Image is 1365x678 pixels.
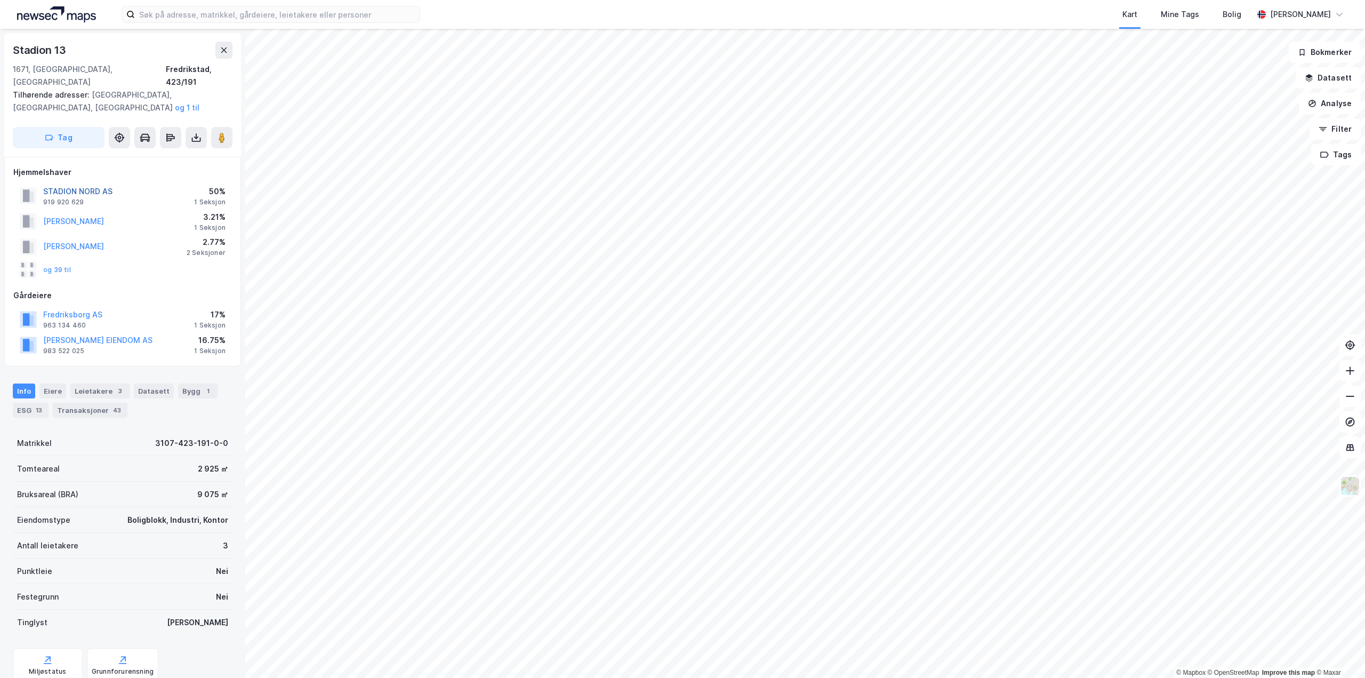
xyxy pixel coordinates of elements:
div: [PERSON_NAME] [167,616,228,629]
span: Tilhørende adresser: [13,90,92,99]
a: Improve this map [1262,669,1315,676]
input: Søk på adresse, matrikkel, gårdeiere, leietakere eller personer [135,6,420,22]
div: [PERSON_NAME] [1270,8,1331,21]
img: Z [1340,476,1360,496]
button: Analyse [1299,93,1361,114]
div: Eiere [39,384,66,398]
div: 2.77% [187,236,226,249]
div: Stadion 13 [13,42,68,59]
div: Bygg [178,384,218,398]
div: 2 925 ㎡ [198,462,228,475]
div: 983 522 025 [43,347,84,355]
div: 50% [194,185,226,198]
div: 9 075 ㎡ [197,488,228,501]
div: Punktleie [17,565,52,578]
div: 17% [194,308,226,321]
div: Bruksareal (BRA) [17,488,78,501]
img: logo.a4113a55bc3d86da70a041830d287a7e.svg [17,6,96,22]
button: Tags [1311,144,1361,165]
div: Leietakere [70,384,130,398]
div: 919 920 629 [43,198,84,206]
div: Nei [216,591,228,603]
div: 1 Seksjon [194,321,226,330]
div: Boligblokk, Industri, Kontor [127,514,228,527]
div: Info [13,384,35,398]
div: Miljøstatus [29,667,66,676]
div: Fredrikstad, 423/191 [166,63,232,89]
div: 1671, [GEOGRAPHIC_DATA], [GEOGRAPHIC_DATA] [13,63,166,89]
div: Tinglyst [17,616,47,629]
button: Filter [1310,118,1361,140]
button: Datasett [1296,67,1361,89]
div: Grunnforurensning [92,667,154,676]
div: 1 Seksjon [194,347,226,355]
div: Tomteareal [17,462,60,475]
button: Tag [13,127,105,148]
div: Antall leietakere [17,539,78,552]
div: Hjemmelshaver [13,166,232,179]
div: Mine Tags [1161,8,1199,21]
div: 1 Seksjon [194,224,226,232]
div: 2 Seksjoner [187,249,226,257]
div: 963 134 460 [43,321,86,330]
div: ESG [13,403,49,418]
div: 16.75% [194,334,226,347]
div: Kart [1122,8,1137,21]
div: Gårdeiere [13,289,232,302]
div: 3.21% [194,211,226,224]
div: 3107-423-191-0-0 [155,437,228,450]
div: 3 [115,386,125,396]
div: Matrikkel [17,437,52,450]
div: 3 [223,539,228,552]
div: Transaksjoner [53,403,127,418]
button: Bokmerker [1289,42,1361,63]
div: 13 [34,405,44,416]
div: Festegrunn [17,591,59,603]
div: Datasett [134,384,174,398]
a: Mapbox [1176,669,1206,676]
iframe: Chat Widget [1312,627,1365,678]
div: Nei [216,565,228,578]
div: 43 [111,405,123,416]
div: Bolig [1223,8,1241,21]
a: OpenStreetMap [1208,669,1259,676]
div: Eiendomstype [17,514,70,527]
div: [GEOGRAPHIC_DATA], [GEOGRAPHIC_DATA], [GEOGRAPHIC_DATA] [13,89,224,114]
div: 1 [203,386,213,396]
div: 1 Seksjon [194,198,226,206]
